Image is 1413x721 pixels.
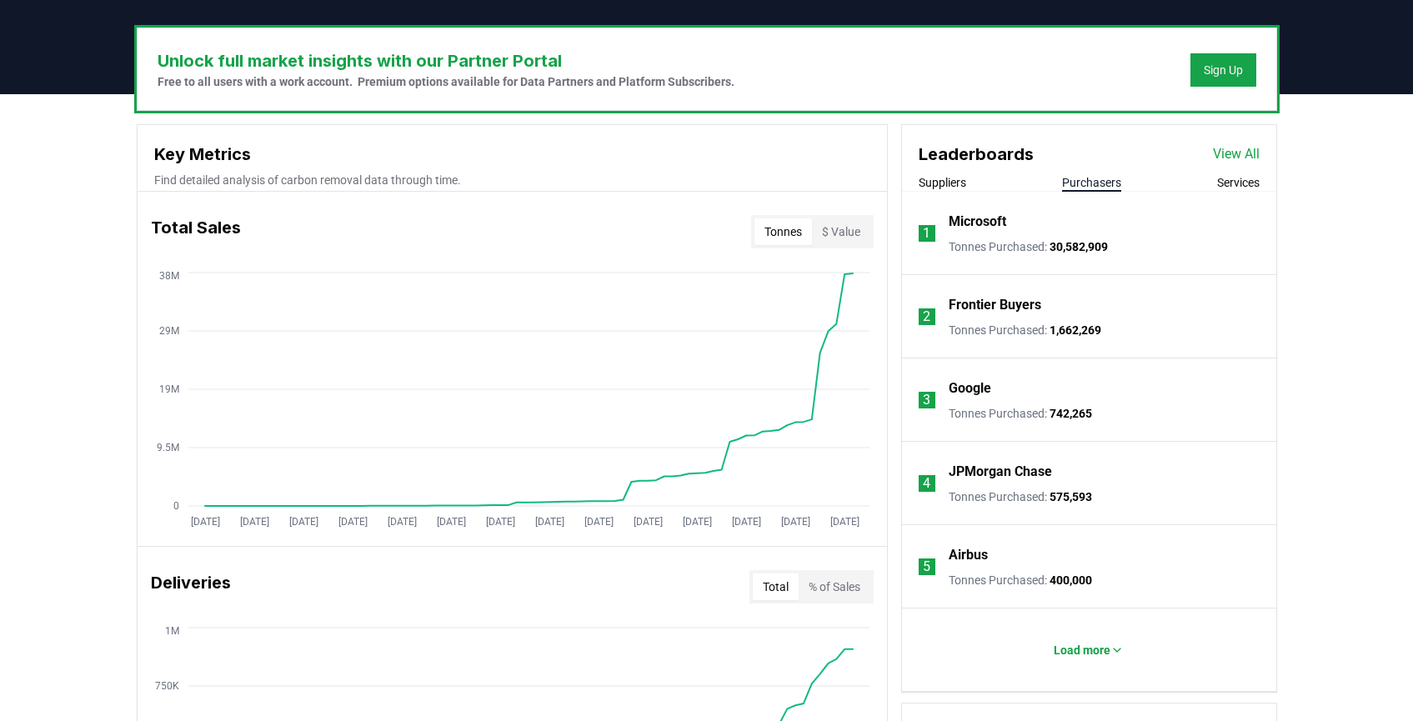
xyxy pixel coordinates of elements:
[1204,62,1243,78] a: Sign Up
[159,270,179,282] tspan: 38M
[949,405,1092,422] p: Tonnes Purchased :
[949,545,988,565] a: Airbus
[923,473,930,493] p: 4
[1050,407,1092,420] span: 742,265
[165,625,179,637] tspan: 1M
[799,573,870,600] button: % of Sales
[949,488,1092,505] p: Tonnes Purchased :
[1213,144,1260,164] a: View All
[1054,642,1110,658] p: Load more
[173,500,179,512] tspan: 0
[949,572,1092,588] p: Tonnes Purchased :
[949,322,1101,338] p: Tonnes Purchased :
[949,378,991,398] a: Google
[919,142,1034,167] h3: Leaderboards
[154,172,870,188] p: Find detailed analysis of carbon removal data through time.
[780,516,809,528] tspan: [DATE]
[485,516,514,528] tspan: [DATE]
[923,307,930,327] p: 2
[154,142,870,167] h3: Key Metrics
[151,215,241,248] h3: Total Sales
[1190,53,1256,87] button: Sign Up
[1050,490,1092,503] span: 575,593
[682,516,711,528] tspan: [DATE]
[288,516,318,528] tspan: [DATE]
[753,573,799,600] button: Total
[754,218,812,245] button: Tonnes
[1050,573,1092,587] span: 400,000
[919,174,966,191] button: Suppliers
[923,557,930,577] p: 5
[1050,240,1108,253] span: 30,582,909
[155,680,179,692] tspan: 750K
[158,73,734,90] p: Free to all users with a work account. Premium options available for Data Partners and Platform S...
[923,390,930,410] p: 3
[159,325,179,337] tspan: 29M
[151,570,231,603] h3: Deliveries
[812,218,870,245] button: $ Value
[1050,323,1101,337] span: 1,662,269
[949,462,1052,482] a: JPMorgan Chase
[159,383,179,395] tspan: 19M
[949,295,1041,315] a: Frontier Buyers
[190,516,219,528] tspan: [DATE]
[534,516,564,528] tspan: [DATE]
[949,212,1006,232] a: Microsoft
[731,516,760,528] tspan: [DATE]
[239,516,268,528] tspan: [DATE]
[1217,174,1260,191] button: Services
[829,516,859,528] tspan: [DATE]
[584,516,613,528] tspan: [DATE]
[157,442,179,453] tspan: 9.5M
[387,516,416,528] tspan: [DATE]
[338,516,367,528] tspan: [DATE]
[633,516,662,528] tspan: [DATE]
[949,238,1108,255] p: Tonnes Purchased :
[1040,633,1137,667] button: Load more
[158,48,734,73] h3: Unlock full market insights with our Partner Portal
[923,223,930,243] p: 1
[436,516,465,528] tspan: [DATE]
[1062,174,1121,191] button: Purchasers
